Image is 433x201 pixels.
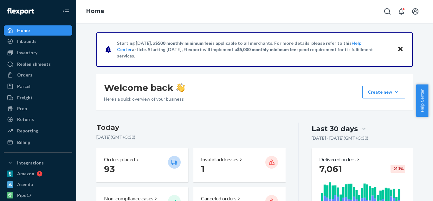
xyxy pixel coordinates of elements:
a: Billing [4,137,72,147]
span: $5,000 monthly minimum fee [237,47,296,52]
button: Open account menu [409,5,422,18]
ol: breadcrumbs [81,2,109,21]
div: Pipe17 [17,192,31,198]
img: hand-wave emoji [176,83,185,92]
a: Reporting [4,126,72,136]
button: Open Search Box [381,5,394,18]
button: Integrations [4,158,72,168]
p: Invalid addresses [201,156,238,163]
span: 7,061 [319,164,342,174]
div: Reporting [17,128,38,134]
button: Help Center [416,84,428,117]
a: Prep [4,104,72,114]
a: Returns [4,114,72,124]
span: 1 [201,164,205,174]
div: Inventory [17,50,37,56]
button: Close Navigation [60,5,72,18]
a: Replenishments [4,59,72,69]
div: Integrations [17,160,44,166]
p: [DATE] ( GMT+5:30 ) [96,134,286,140]
button: Invalid addresses 1 [193,148,285,182]
button: Orders placed 93 [96,148,188,182]
div: Amazon [17,171,34,177]
p: Starting [DATE], a is applicable to all merchants. For more details, please refer to this article... [117,40,391,59]
div: Returns [17,116,34,123]
div: Home [17,27,30,34]
div: Parcel [17,83,30,90]
div: -21.1 % [391,165,405,173]
a: Acenda [4,179,72,190]
a: Freight [4,93,72,103]
a: Orders [4,70,72,80]
button: Create new [362,86,405,98]
div: Acenda [17,181,33,188]
span: $500 monthly minimum fee [155,40,211,46]
div: Billing [17,139,30,145]
div: Freight [17,95,33,101]
button: Close [396,45,404,54]
button: Delivered orders [319,156,361,163]
a: Home [86,8,104,15]
p: Here’s a quick overview of your business [104,96,185,102]
div: Last 30 days [312,124,358,134]
a: Inventory [4,48,72,58]
div: Replenishments [17,61,51,67]
img: Flexport logo [7,8,34,15]
div: Orders [17,72,32,78]
a: Amazon [4,169,72,179]
a: Parcel [4,81,72,91]
div: Inbounds [17,38,36,44]
button: Open notifications [395,5,408,18]
span: 93 [104,164,115,174]
p: Orders placed [104,156,135,163]
p: [DATE] - [DATE] ( GMT+5:30 ) [312,135,368,141]
a: Home [4,25,72,36]
h1: Welcome back [104,82,185,93]
div: Prep [17,105,27,112]
a: Pipe17 [4,190,72,200]
a: Inbounds [4,36,72,46]
h3: Today [96,123,286,133]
